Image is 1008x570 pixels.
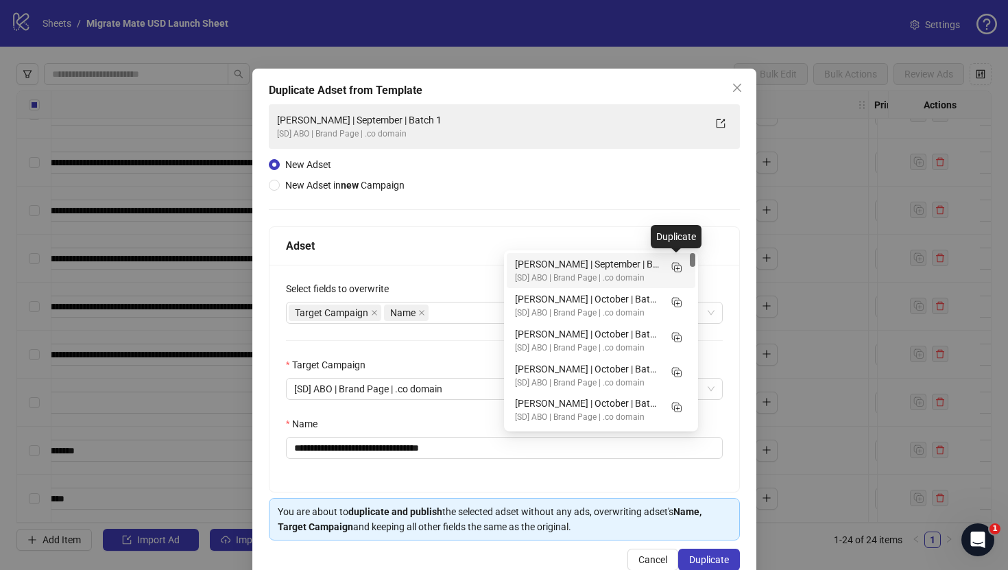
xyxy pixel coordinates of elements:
span: New Adset [285,159,331,170]
input: Name [286,437,723,459]
div: [PERSON_NAME] | September | Batch 1 [277,112,704,128]
div: Satvika | October | Batch 8 [507,288,695,323]
div: [PERSON_NAME] | October | Batch 7 [515,326,660,342]
span: Name [390,305,416,320]
div: [SD] ABO | Brand Page | .co domain [515,411,660,424]
div: [SD] ABO | Brand Page | .co domain [277,128,704,141]
div: Duplicate [651,225,701,248]
svg: Duplicate [669,260,683,274]
div: Adset [286,237,723,254]
span: Target Campaign [295,305,368,320]
span: Cancel [638,554,667,565]
span: close [732,82,743,93]
strong: Name, Target Campaign [278,506,701,532]
span: close [371,309,378,316]
div: [SD] ABO | Brand Page | .co domain [515,272,660,285]
label: Target Campaign [286,357,374,372]
span: 1 [989,523,1000,534]
label: Select fields to overwrite [286,281,398,296]
div: Satvika | October | Batch 7 [507,323,695,358]
div: You are about to the selected adset without any ads, overwriting adset's and keeping all other fi... [278,504,731,534]
button: Close [726,77,748,99]
span: Target Campaign [289,305,381,321]
div: [SD] ABO | Brand Page | .co domain [515,377,660,390]
span: New Adset in Campaign [285,180,405,191]
span: [SD] ABO | Brand Page | .co domain [294,379,715,399]
div: Duplicate Adset from Template [269,82,740,99]
div: Satvika | October | Batch 5 [507,392,695,427]
span: close [418,309,425,316]
div: Satvika | October | Batch 6 [507,358,695,393]
strong: new [341,180,359,191]
label: Name [286,416,326,431]
svg: Duplicate [669,400,683,414]
div: Ed Kong | September | Batch 1 [507,253,695,288]
div: [SD] ABO | Brand Page | .co domain [515,307,660,320]
div: [SD] ABO | Brand Page | .co domain [515,342,660,355]
span: export [716,119,725,128]
span: Duplicate [689,554,729,565]
svg: Duplicate [669,365,683,379]
div: [PERSON_NAME] | October | Batch 8 [515,292,660,307]
span: Name [384,305,429,321]
div: Satvika | October | Batch 4 [507,427,695,462]
div: [PERSON_NAME] | October | Batch 5 [515,396,660,411]
svg: Duplicate [669,330,683,344]
div: [PERSON_NAME] | September | Batch 1 [515,257,660,272]
div: [PERSON_NAME] | October | Batch 6 [515,361,660,377]
iframe: Intercom live chat [961,523,994,556]
strong: duplicate and publish [348,506,442,517]
svg: Duplicate [669,295,683,309]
